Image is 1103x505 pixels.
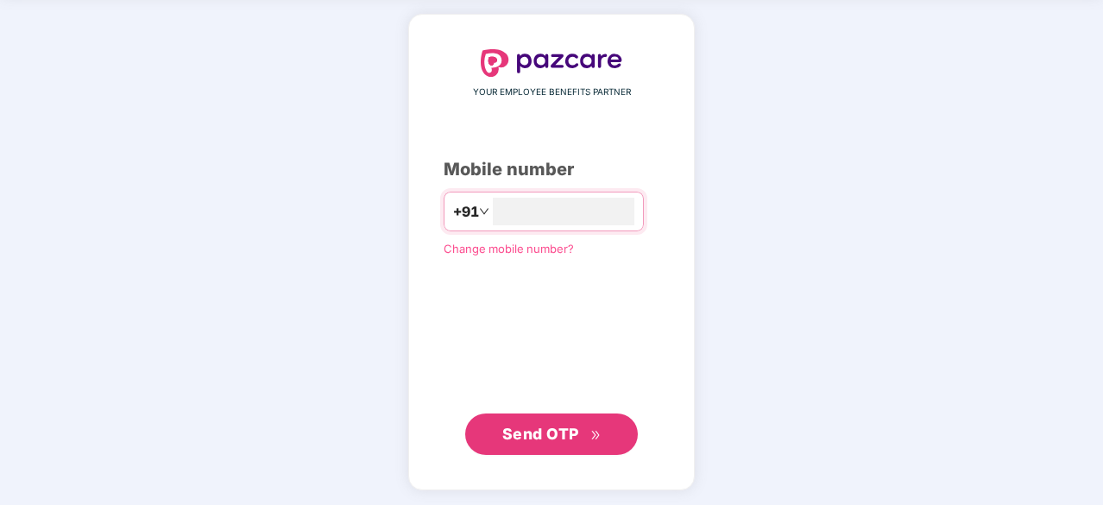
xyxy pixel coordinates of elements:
[444,242,574,256] a: Change mobile number?
[502,425,579,443] span: Send OTP
[453,201,479,223] span: +91
[481,49,622,77] img: logo
[444,156,659,183] div: Mobile number
[479,206,489,217] span: down
[590,430,602,441] span: double-right
[465,413,638,455] button: Send OTPdouble-right
[473,85,631,99] span: YOUR EMPLOYEE BENEFITS PARTNER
